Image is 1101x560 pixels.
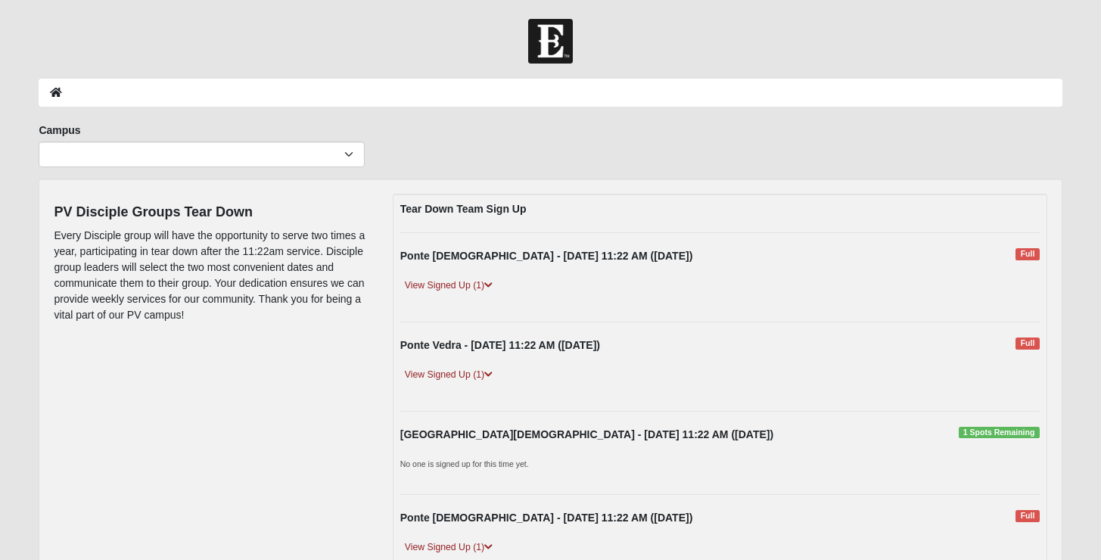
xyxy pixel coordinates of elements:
[400,540,497,555] a: View Signed Up (1)
[400,250,693,262] strong: Ponte [DEMOGRAPHIC_DATA] - [DATE] 11:22 AM ([DATE])
[400,339,600,351] strong: Ponte Vedra - [DATE] 11:22 AM ([DATE])
[400,367,497,383] a: View Signed Up (1)
[54,204,369,221] h4: PV Disciple Groups Tear Down
[400,428,773,440] strong: [GEOGRAPHIC_DATA][DEMOGRAPHIC_DATA] - [DATE] 11:22 AM ([DATE])
[400,512,693,524] strong: Ponte [DEMOGRAPHIC_DATA] - [DATE] 11:22 AM ([DATE])
[39,123,80,138] label: Campus
[1015,248,1039,260] span: Full
[400,459,529,468] small: No one is signed up for this time yet.
[400,203,527,215] strong: Tear Down Team Sign Up
[528,19,573,64] img: Church of Eleven22 Logo
[1015,338,1039,350] span: Full
[959,427,1040,439] span: 1 Spots Remaining
[1015,510,1039,522] span: Full
[400,278,497,294] a: View Signed Up (1)
[54,228,369,323] p: Every Disciple group will have the opportunity to serve two times a year, participating in tear d...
